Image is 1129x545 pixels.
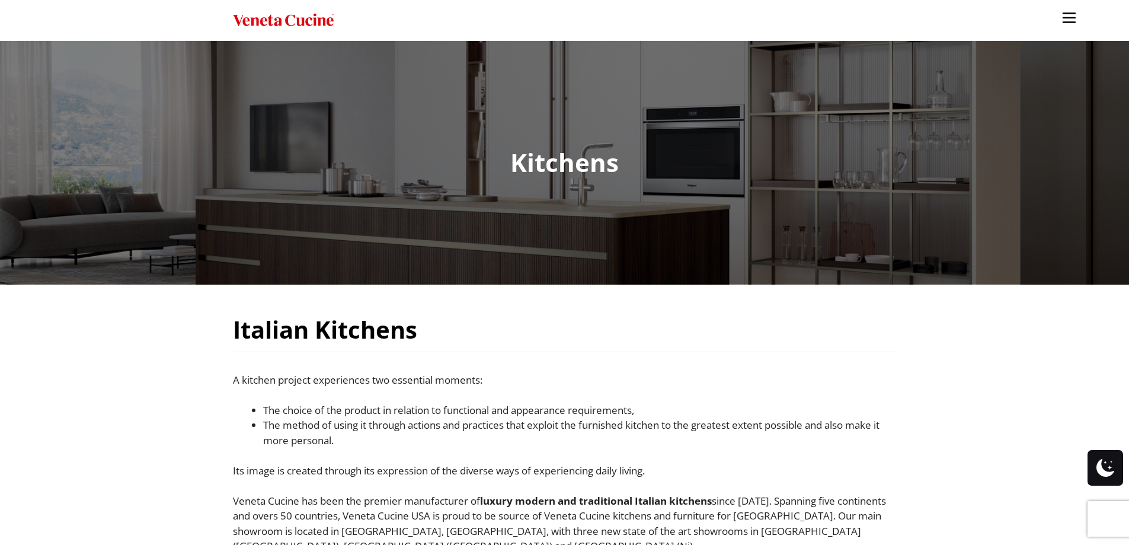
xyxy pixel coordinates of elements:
img: burger-menu-svgrepo-com-30x30.jpg [1060,9,1078,27]
img: Veneta Cucine USA [233,12,334,29]
p: A kitchen project experiences two essential moments: [233,372,897,388]
strong: luxury modern and traditional Italian kitchens [480,494,712,508]
p: Its image is created through its expression of the diverse ways of experiencing daily living. [233,463,897,479]
li: The choice of the product in relation to functional and appearance requirements, [263,403,897,418]
li: The method of using it through actions and practices that exploit the furnished kitchen to the gr... [263,417,897,448]
h2: Italian Kitchens [233,308,417,351]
